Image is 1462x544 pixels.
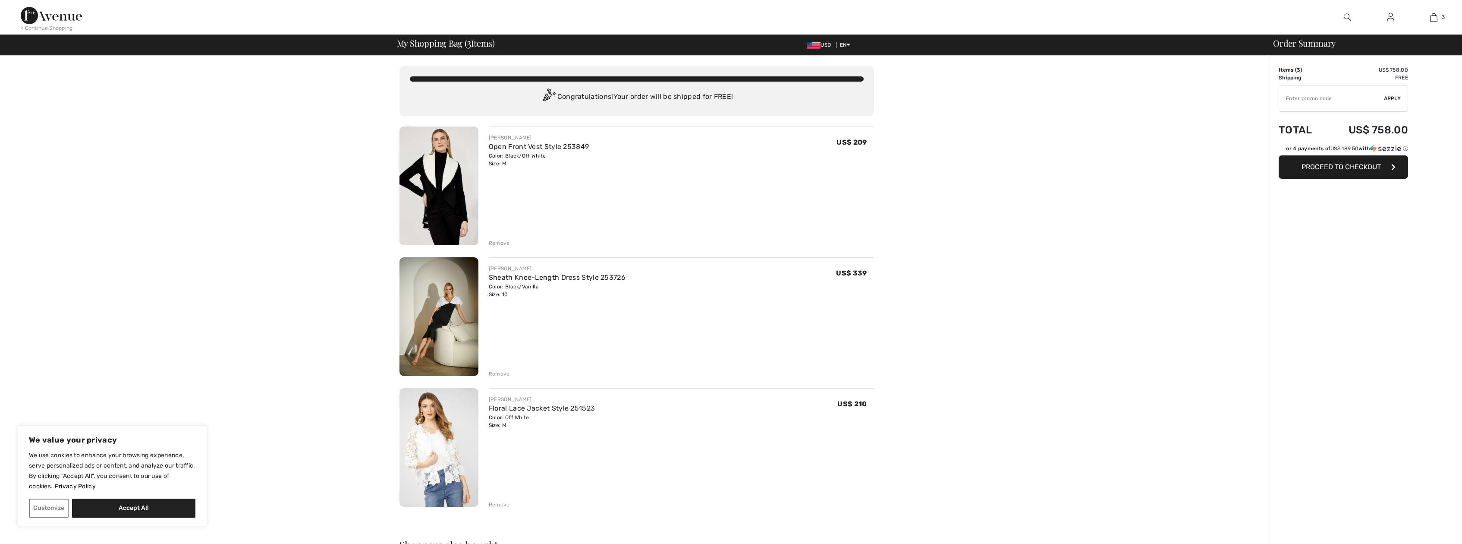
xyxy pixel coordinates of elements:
[72,499,195,518] button: Accept All
[489,239,510,247] div: Remove
[1380,12,1401,23] a: Sign In
[1279,115,1325,145] td: Total
[1279,85,1384,111] input: Promo code
[489,142,589,151] a: Open Front Vest Style 253849
[21,24,73,32] div: < Continue Shopping
[836,138,867,146] span: US$ 209
[1325,115,1408,145] td: US$ 758.00
[399,257,478,376] img: Sheath Knee-Length Dress Style 253726
[29,435,195,445] p: We value your privacy
[29,450,195,492] p: We use cookies to enhance your browsing experience, serve personalized ads or content, and analyz...
[1325,66,1408,74] td: US$ 758.00
[807,42,834,48] span: USD
[837,400,867,408] span: US$ 210
[29,499,69,518] button: Customize
[489,501,510,509] div: Remove
[489,370,510,378] div: Remove
[540,89,557,106] img: Congratulation2.svg
[807,42,821,49] img: US Dollar
[1302,163,1381,171] span: Proceed to Checkout
[1279,155,1408,179] button: Proceed to Checkout
[1430,12,1437,22] img: My Bag
[489,265,626,272] div: [PERSON_NAME]
[1286,145,1408,152] div: or 4 payments of with
[489,283,626,298] div: Color: Black/Vanilla Size: 10
[840,42,851,48] span: EN
[1279,74,1325,82] td: Shipping
[21,7,82,24] img: 1ère Avenue
[1387,12,1394,22] img: My Info
[1263,39,1457,47] div: Order Summary
[1442,13,1445,21] span: 3
[1344,12,1351,22] img: search the website
[489,414,595,429] div: Color: Off White Size: M
[17,426,207,527] div: We value your privacy
[467,37,471,48] span: 3
[399,388,478,507] img: Floral Lace Jacket Style 251523
[489,134,589,142] div: [PERSON_NAME]
[1412,12,1455,22] a: 3
[1279,145,1408,155] div: or 4 payments ofUS$ 189.50withSezzle Click to learn more about Sezzle
[836,269,867,277] span: US$ 339
[489,152,589,168] div: Color: Black/Off White Size: M
[1330,145,1358,152] span: US$ 189.50
[410,89,864,106] div: Congratulations! Your order will be shipped for FREE!
[489,404,595,412] a: Floral Lace Jacket Style 251523
[1279,66,1325,74] td: Items ( )
[399,127,478,245] img: Open Front Vest Style 253849
[489,395,595,403] div: [PERSON_NAME]
[489,273,626,281] a: Sheath Knee-Length Dress Style 253726
[397,39,495,47] span: My Shopping Bag ( Items)
[1384,95,1401,102] span: Apply
[1297,67,1300,73] span: 3
[1325,74,1408,82] td: Free
[1370,145,1401,152] img: Sezzle
[54,482,96,490] a: Privacy Policy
